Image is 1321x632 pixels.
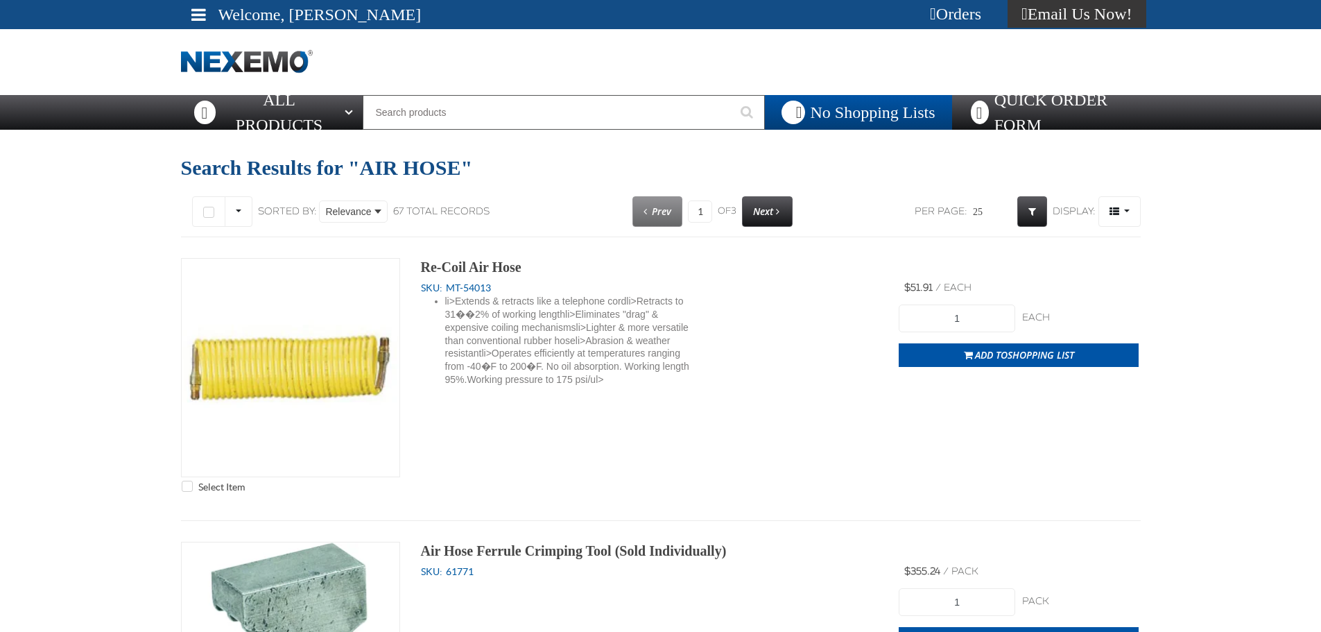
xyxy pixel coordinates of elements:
[181,149,1141,187] h1: Search Results for "AIR HOSE"
[688,200,712,223] input: Current page number
[181,50,313,74] a: Home
[442,566,474,577] span: 61771
[340,95,363,130] button: Open All Products pages
[742,196,793,227] a: Next page
[718,205,736,218] span: of
[363,95,766,130] input: Search
[182,259,399,477] : View Details of the Re-Coil Air Hose
[975,348,1074,361] span: Add to
[810,103,935,121] span: No Shopping Lists
[899,305,1015,332] input: Product Quantity
[182,259,399,477] img: Re-Coil Air Hose
[951,565,978,577] span: pack
[731,205,736,216] span: 3
[899,343,1139,367] button: Add toShopping List
[899,588,1015,616] input: Product Quantity
[765,95,951,130] button: You do not have available Shopping Lists. Open to Create a New List
[1017,196,1047,227] a: Expand or Collapse Grid Filters
[221,87,336,137] span: All Products
[1099,197,1140,226] span: Product Grid Views Toolbar
[730,95,765,130] button: Start Searching
[935,282,941,293] span: /
[1053,205,1096,217] span: Display:
[421,259,521,275] a: Re-Coil Air Hose
[943,565,949,577] span: /
[1022,311,1139,325] div: each
[904,282,933,293] span: $51.91
[442,282,491,293] span: MT-54013
[421,565,879,579] div: SKU:
[225,196,252,227] button: Rows selection options
[904,565,940,577] span: $355.24
[753,205,773,218] span: Next
[1098,196,1141,227] button: Product Grid Views Toolbar
[421,543,727,558] a: Air Hose Ferrule Crimping Tool (Sold Individually)
[182,481,193,492] input: Select Item
[1022,595,1139,608] div: pack
[952,95,1146,130] a: Quick Order Form
[393,205,490,219] div: 67 total records
[421,282,879,295] div: SKU:
[1008,348,1074,361] span: Shopping List
[325,205,371,219] span: Relevance
[181,50,313,74] img: Nexemo logo
[915,205,967,219] span: Per page:
[944,282,972,293] span: each
[258,205,317,217] span: Sorted By:
[182,481,245,494] label: Select Item
[445,295,696,386] li: li>Extends & retracts like a telephone cordli>Retracts to 31��2% of working lengthli>Eliminates "...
